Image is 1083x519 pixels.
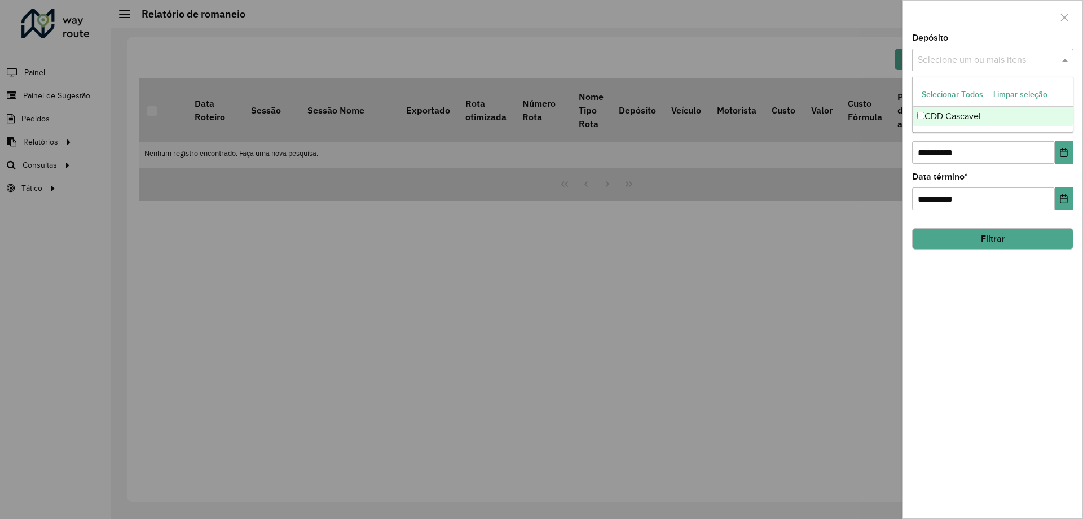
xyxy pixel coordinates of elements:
[912,170,968,184] label: Data término
[912,31,948,45] label: Depósito
[1055,141,1073,164] button: Choose Date
[913,107,1073,126] div: CDD Cascavel
[1055,187,1073,210] button: Choose Date
[912,77,1073,133] ng-dropdown-panel: Options list
[912,228,1073,250] button: Filtrar
[988,86,1053,103] button: Limpar seleção
[917,86,988,103] button: Selecionar Todos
